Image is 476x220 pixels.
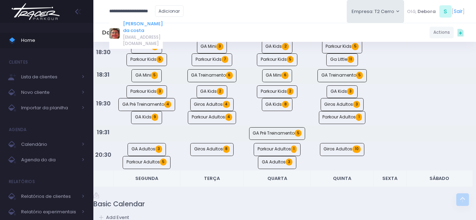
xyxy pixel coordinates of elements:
th: Segunda [113,170,180,187]
a: GA Mini5 [131,69,162,82]
a: Parkour Adultos5 [123,156,171,169]
h4: Relatórios [9,175,35,189]
strong: 18:30 [96,48,111,56]
span: Relatórios de clientes [21,192,78,201]
a: GA Mini6 [262,69,292,82]
a: GA Kids9 [131,111,162,124]
a: Parkour Kids2 [257,85,297,98]
h4: Clientes [9,55,28,69]
span: Importar da planilha [21,103,78,112]
span: 5 [352,43,358,50]
span: 7 [222,56,228,63]
a: GA Kids3 [327,85,358,98]
span: 2 [282,43,289,50]
a: GA Pré Treinamento4 [118,98,175,111]
strong: 19:30 [96,99,111,108]
h3: Basic Calendar [93,200,476,208]
span: 4 [225,114,232,121]
span: Lista de clientes [21,72,78,82]
span: 9 [152,114,158,121]
span: Agenda do dia [21,155,78,164]
a: GA Kids2 [197,85,228,98]
span: 8 [223,145,230,153]
span: Olá, [407,8,416,15]
span: 5 [287,56,293,63]
a: Actions [429,27,454,38]
a: Ga Little11 [326,53,358,66]
a: Sair [454,8,463,15]
th: Terça [180,170,243,187]
a: Parkour Kids3 [126,85,167,98]
a: Parkour Kids5 [126,53,167,66]
span: 5 [151,72,158,79]
a: GA Adultos3 [128,143,166,156]
a: Giros Adultos4 [190,98,234,111]
span: Relatório experimentais [21,207,78,216]
span: Novo cliente [21,88,78,97]
span: 3 [286,158,292,166]
a: Parkour Adultos4 [188,111,236,124]
th: Quarta [244,170,311,187]
span: 5 [156,56,163,63]
strong: 19:31 [97,128,110,136]
a: Giros Adultos8 [190,143,234,156]
a: GA Kids2 [262,40,293,53]
span: 2 [217,88,223,95]
a: Giros Adultos10 [320,143,365,156]
th: Quinta [311,170,374,187]
a: GA Adultos3 [258,156,296,169]
a: GA Kids8 [262,98,293,111]
a: GA Treinamento5 [317,69,367,82]
span: Home [21,36,85,45]
span: 4 [164,101,171,108]
span: 1 [356,114,361,121]
a: GA Treinamento6 [187,69,237,82]
a: Parkour Adultos1 [254,143,301,156]
span: 5 [160,158,167,166]
span: 3 [155,145,162,153]
span: 8 [282,101,289,108]
span: 5 [356,72,363,79]
th: Sábado [406,170,472,187]
span: 11 [347,56,354,63]
a: Parkour Kids7 [192,53,232,66]
th: Sexta [373,170,406,187]
span: [EMAIL_ADDRESS][DOMAIN_NAME] [123,34,163,47]
strong: 18:31 [97,71,110,79]
a: [PERSON_NAME] da costa [123,20,163,34]
a: Parkour Kids5 [257,53,297,66]
a: GA Mini3 [197,40,227,53]
span: 6 [226,72,233,79]
div: [ ] [404,4,467,19]
span: 2 [287,88,293,95]
a: Adicionar [155,5,184,17]
span: 5 [295,130,301,137]
a: GA Pré Treinamento5 [249,127,305,140]
span: S [439,5,452,18]
strong: 20:30 [95,151,111,159]
span: 6 [282,72,288,79]
span: 10 [352,145,360,153]
a: Parkour Kids5 [322,40,363,53]
span: 3 [347,88,354,95]
h5: Dashboard [102,29,135,36]
span: 4 [223,101,230,108]
span: 3 [353,101,360,108]
a: Giros Adultos3 [321,98,364,111]
span: Debora [418,8,436,15]
a: Parkour Adultos1 [319,111,366,124]
span: 3 [216,43,223,50]
h4: Agenda [9,123,27,137]
span: 1 [291,145,297,153]
span: Calendário [21,140,78,149]
span: 3 [156,88,163,95]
